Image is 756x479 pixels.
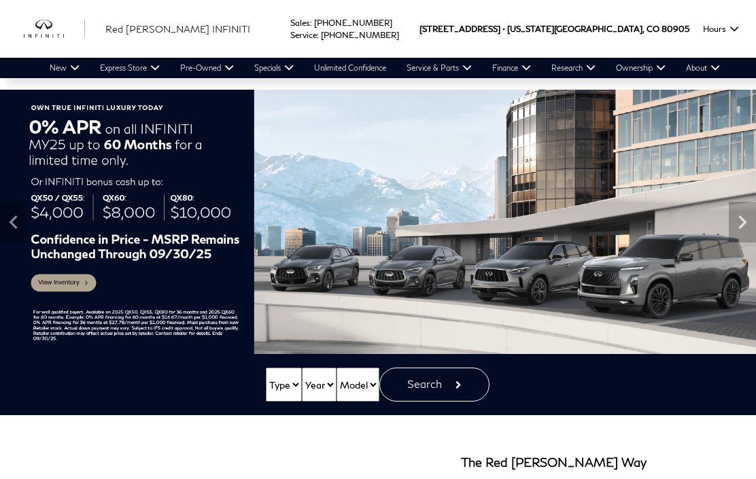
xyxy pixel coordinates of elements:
[482,58,541,78] a: Finance
[39,58,90,78] a: New
[317,30,319,40] span: :
[606,58,676,78] a: Ownership
[266,368,302,402] select: Vehicle Type
[170,58,244,78] a: Pre-Owned
[90,58,170,78] a: Express Store
[676,58,730,78] a: About
[244,58,304,78] a: Specials
[337,368,379,402] select: Vehicle Model
[304,58,396,78] a: Unlimited Confidence
[290,18,310,28] span: Sales
[39,58,730,78] nav: Main Navigation
[310,18,312,28] span: :
[105,23,250,35] span: Red [PERSON_NAME] INFINITI
[24,20,85,38] a: infiniti
[290,30,317,40] span: Service
[302,368,337,402] select: Vehicle Year
[314,18,392,28] a: [PHONE_NUMBER]
[321,30,399,40] a: [PHONE_NUMBER]
[379,368,489,402] button: Search
[396,58,482,78] a: Service & Parts
[541,58,606,78] a: Research
[461,456,647,469] h3: The Red [PERSON_NAME] Way
[419,24,689,34] a: [STREET_ADDRESS] • [US_STATE][GEOGRAPHIC_DATA], CO 80905
[105,22,250,36] a: Red [PERSON_NAME] INFINITI
[24,20,85,38] img: INFINITI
